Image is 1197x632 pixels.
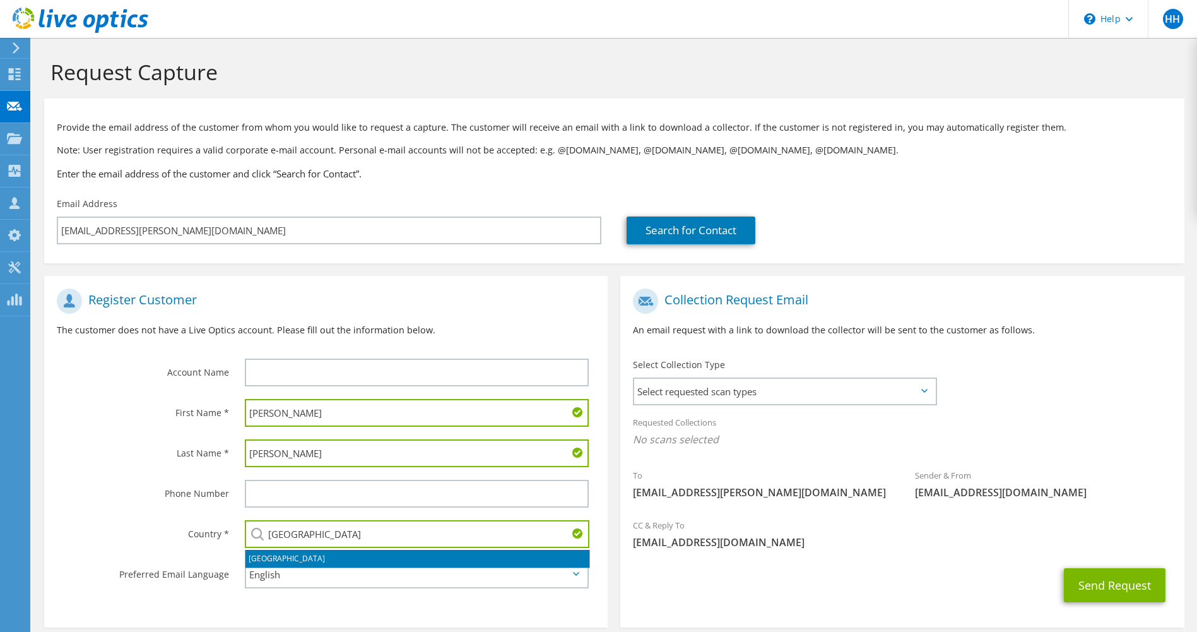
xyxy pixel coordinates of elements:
h3: Enter the email address of the customer and click “Search for Contact”. [57,167,1172,181]
span: [EMAIL_ADDRESS][DOMAIN_NAME] [633,535,1171,549]
span: [EMAIL_ADDRESS][PERSON_NAME][DOMAIN_NAME] [633,486,890,499]
svg: \n [1084,13,1095,25]
label: Account Name [57,359,229,379]
p: Note: User registration requires a valid corporate e-mail account. Personal e-mail accounts will ... [57,143,1172,157]
h1: Collection Request Email [633,289,1165,314]
h1: Register Customer [57,289,589,314]
div: CC & Reply To [620,512,1184,556]
p: An email request with a link to download the collector will be sent to the customer as follows. [633,323,1171,337]
button: Send Request [1064,568,1165,602]
span: [EMAIL_ADDRESS][DOMAIN_NAME] [915,486,1172,499]
label: First Name * [57,399,229,419]
div: Requested Collections [620,409,1184,456]
p: Provide the email address of the customer from whom you would like to request a capture. The cust... [57,121,1172,134]
a: Search for Contact [627,217,755,244]
label: Email Address [57,198,117,210]
label: Phone Number [57,480,229,500]
span: No scans selected [633,432,1171,446]
span: Select requested scan types [634,379,935,404]
div: Sender & From [902,462,1184,506]
label: Country * [57,520,229,540]
li: [GEOGRAPHIC_DATA] [245,550,589,568]
label: Select Collection Type [633,359,725,371]
label: Last Name * [57,439,229,460]
label: Preferred Email Language [57,561,229,581]
p: The customer does not have a Live Optics account. Please fill out the information below. [57,323,595,337]
h1: Request Capture [50,59,1172,85]
span: HH [1163,9,1183,29]
div: To [620,462,902,506]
